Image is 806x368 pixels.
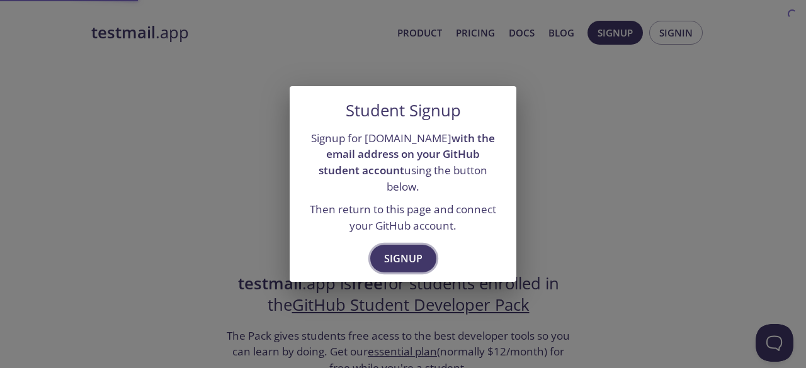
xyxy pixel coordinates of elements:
[319,131,495,177] strong: with the email address on your GitHub student account
[346,101,461,120] h5: Student Signup
[384,250,423,267] span: Signup
[370,245,436,272] button: Signup
[305,201,501,233] p: Then return to this page and connect your GitHub account.
[305,130,501,195] p: Signup for [DOMAIN_NAME] using the button below.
